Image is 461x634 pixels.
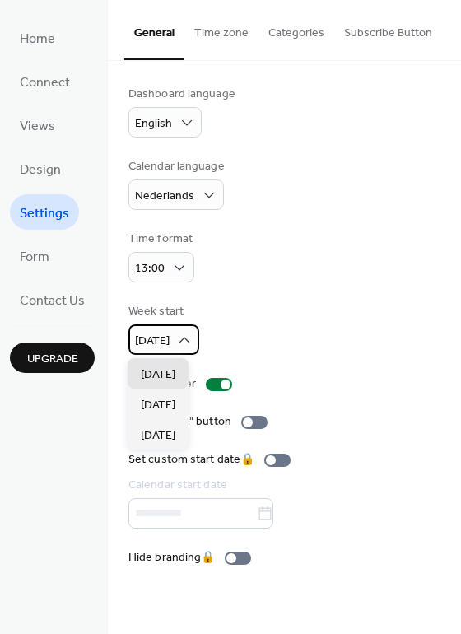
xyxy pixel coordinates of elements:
span: Nederlands [135,185,194,207]
span: [DATE] [141,427,175,445]
span: [DATE] [135,330,170,352]
a: Design [10,151,71,186]
span: Home [20,26,55,52]
span: Views [20,114,55,139]
span: Connect [20,70,70,96]
span: English [135,113,172,135]
div: Dashboard language [128,86,235,103]
span: Form [20,245,49,270]
span: Settings [20,201,69,226]
span: Design [20,157,61,183]
a: Settings [10,194,79,230]
div: Time format [128,231,193,248]
div: Calendar language [128,158,225,175]
span: 13:00 [135,258,165,280]
span: [DATE] [141,397,175,414]
a: Contact Us [10,282,95,317]
span: Upgrade [27,351,78,368]
span: Contact Us [20,288,85,314]
button: Upgrade [10,343,95,373]
a: Connect [10,63,80,99]
div: Week start [128,303,196,320]
span: [DATE] [141,366,175,384]
a: Home [10,20,65,55]
a: Views [10,107,65,142]
a: Form [10,238,59,273]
